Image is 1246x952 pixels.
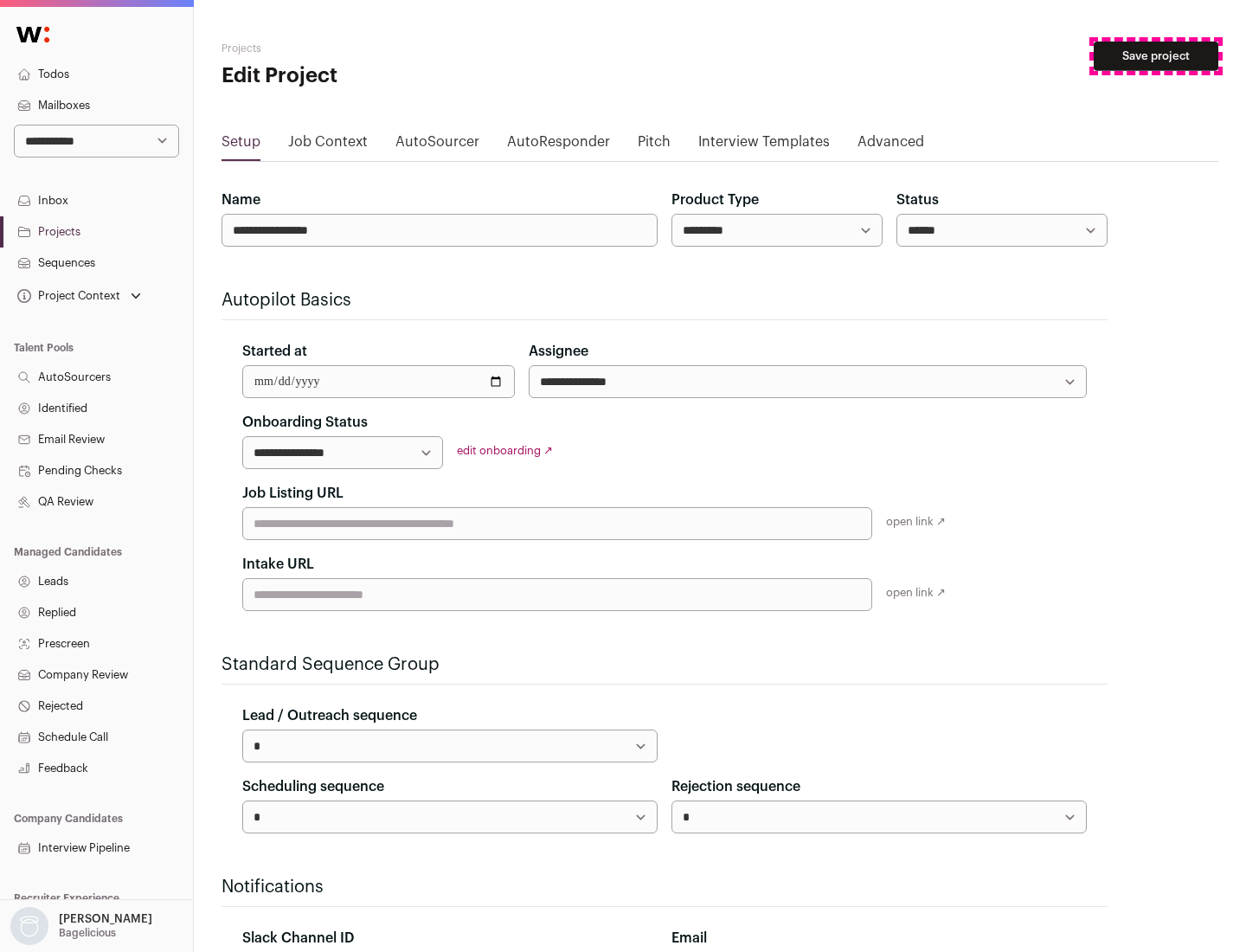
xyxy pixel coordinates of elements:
[222,42,554,55] h2: Projects
[671,776,800,797] label: Rejection sequence
[671,190,759,210] label: Product Type
[242,776,384,797] label: Scheduling sequence
[507,132,610,159] a: AutoResponder
[222,190,260,210] label: Name
[857,132,924,159] a: Advanced
[1094,42,1218,71] button: Save project
[896,190,939,210] label: Status
[222,62,554,90] h1: Edit Project
[698,132,830,159] a: Interview Templates
[7,907,156,945] button: Open dropdown
[242,928,354,949] label: Slack Channel ID
[59,912,152,926] p: [PERSON_NAME]
[242,341,307,362] label: Started at
[242,705,417,726] label: Lead / Outreach sequence
[395,132,479,159] a: AutoSourcer
[222,288,1108,312] h2: Autopilot Basics
[529,341,588,362] label: Assignee
[59,926,116,940] p: Bagelicious
[288,132,368,159] a: Job Context
[10,907,48,945] img: nopic.png
[14,289,120,303] div: Project Context
[222,875,1108,899] h2: Notifications
[14,284,145,308] button: Open dropdown
[242,412,368,433] label: Onboarding Status
[242,554,314,575] label: Intake URL
[222,653,1108,677] h2: Standard Sequence Group
[638,132,671,159] a: Pitch
[222,132,260,159] a: Setup
[7,17,59,52] img: Wellfound
[242,483,344,504] label: Job Listing URL
[671,928,1087,949] div: Email
[457,445,553,456] a: edit onboarding ↗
